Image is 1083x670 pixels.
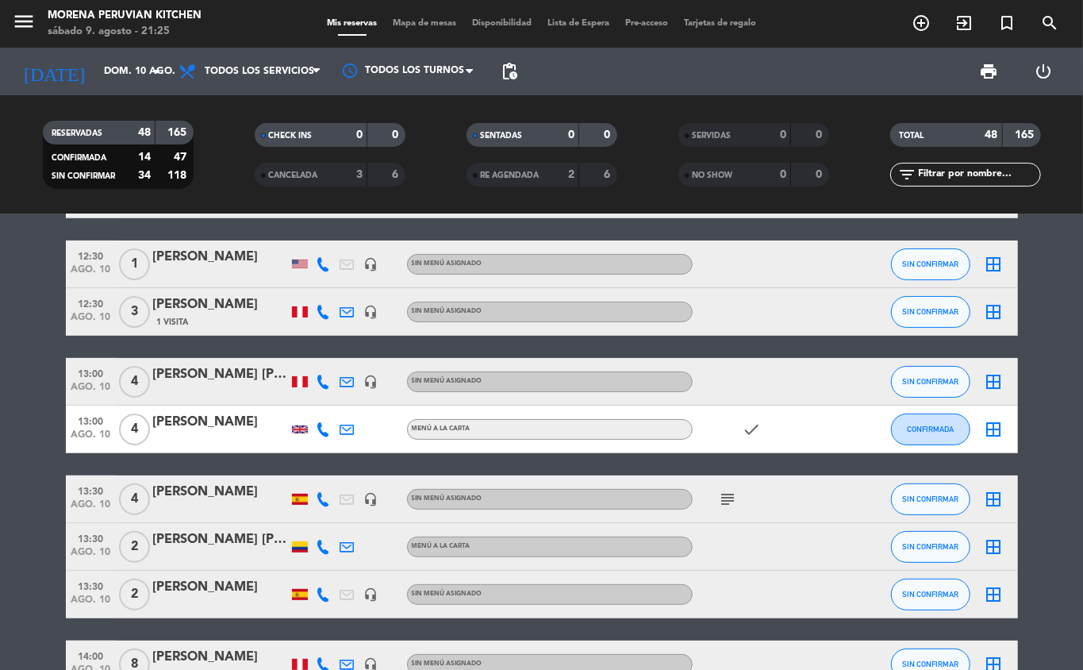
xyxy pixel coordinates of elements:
span: Sin menú asignado [412,591,482,597]
strong: 165 [167,127,190,138]
i: turned_in_not [997,13,1016,33]
strong: 48 [985,129,998,141]
div: [PERSON_NAME] [153,577,288,598]
i: border_all [985,255,1004,274]
div: [PERSON_NAME] [PERSON_NAME] [153,529,288,550]
div: Morena Peruvian Kitchen [48,8,202,24]
i: subject [719,490,738,509]
span: SIN CONFIRMAR [902,377,958,386]
span: ago. 10 [71,499,111,518]
span: SIN CONFIRMAR [52,172,116,180]
div: [PERSON_NAME] [153,295,288,315]
i: headset_mic [364,375,378,389]
span: ago. 10 [71,429,111,448]
span: MENÚ A LA CARTA [412,543,470,549]
div: [PERSON_NAME] [PERSON_NAME] [153,364,288,385]
span: Sin menú asignado [412,260,482,267]
span: Sin menú asignado [412,660,482,667]
strong: 0 [816,169,825,180]
span: NO SHOW [693,171,733,179]
span: CANCELADA [269,171,318,179]
i: headset_mic [364,257,378,271]
i: search [1040,13,1059,33]
i: [DATE] [12,54,96,89]
i: filter_list [898,165,917,184]
span: RE AGENDADA [481,171,540,179]
button: SIN CONFIRMAR [891,248,970,280]
span: MENÚ A LA CARTA [412,425,470,432]
button: SIN CONFIRMAR [891,366,970,398]
div: [PERSON_NAME] [153,647,288,668]
span: Disponibilidad [464,19,540,28]
i: exit_to_app [954,13,974,33]
i: power_settings_new [1035,62,1054,81]
span: Sin menú asignado [412,308,482,314]
i: border_all [985,490,1004,509]
span: SIN CONFIRMAR [902,495,958,503]
i: headset_mic [364,492,378,506]
span: 2 [119,579,150,610]
span: Lista de Espera [540,19,617,28]
i: headset_mic [364,587,378,602]
span: 12:30 [71,246,111,264]
span: SIN CONFIRMAR [902,260,958,268]
button: menu [12,10,36,39]
strong: 3 [356,169,363,180]
i: border_all [985,302,1004,322]
button: SIN CONFIRMAR [891,296,970,328]
span: 1 [119,248,150,280]
strong: 0 [780,169,786,180]
span: 4 [119,414,150,445]
div: [PERSON_NAME] [153,482,288,502]
strong: 0 [356,129,363,141]
span: SENTADAS [481,132,523,140]
button: SIN CONFIRMAR [891,483,970,515]
span: ago. 10 [71,595,111,613]
span: 13:30 [71,481,111,499]
input: Filtrar por nombre... [917,166,1040,183]
div: [PERSON_NAME] [153,247,288,268]
span: 14:00 [71,646,111,664]
span: 3 [119,296,150,328]
span: CONFIRMADA [907,425,954,433]
span: RESERVADAS [52,129,103,137]
strong: 0 [392,129,401,141]
button: SIN CONFIRMAR [891,531,970,563]
span: 2 [119,531,150,563]
button: SIN CONFIRMAR [891,579,970,610]
strong: 14 [138,152,151,163]
span: Tarjetas de regalo [676,19,764,28]
span: TOTAL [900,132,924,140]
span: SIN CONFIRMAR [902,660,958,668]
strong: 34 [138,170,151,181]
i: check [743,420,762,439]
span: SIN CONFIRMAR [902,542,958,551]
span: ago. 10 [71,382,111,400]
span: SIN CONFIRMAR [902,307,958,316]
span: Mapa de mesas [385,19,464,28]
i: border_all [985,585,1004,604]
span: Pre-acceso [617,19,676,28]
i: border_all [985,537,1004,556]
span: Mis reservas [319,19,385,28]
span: SIN CONFIRMAR [902,590,958,599]
div: [PERSON_NAME] [153,412,288,433]
span: ago. 10 [71,312,111,330]
i: menu [12,10,36,33]
span: SERVIDAS [693,132,732,140]
i: add_circle_outline [912,13,931,33]
strong: 0 [780,129,786,141]
i: border_all [985,420,1004,439]
strong: 0 [816,129,825,141]
div: sábado 9. agosto - 21:25 [48,24,202,40]
button: CONFIRMADA [891,414,970,445]
i: arrow_drop_down [148,62,167,81]
span: Sin menú asignado [412,378,482,384]
span: CONFIRMADA [52,154,107,162]
i: headset_mic [364,305,378,319]
span: Todos los servicios [205,66,314,77]
strong: 0 [604,129,613,141]
span: CHECK INS [269,132,313,140]
span: 4 [119,366,150,398]
strong: 0 [568,129,574,141]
